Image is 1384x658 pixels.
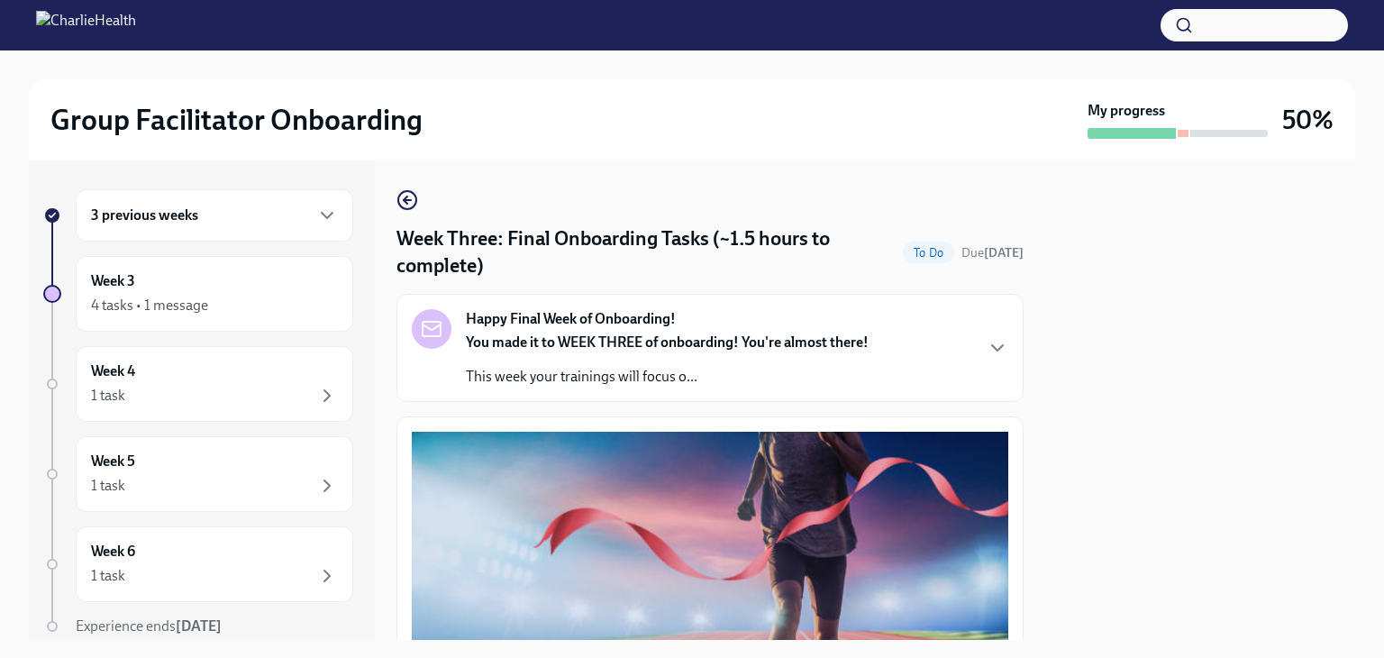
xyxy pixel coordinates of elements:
a: Week 51 task [43,436,353,512]
a: Week 61 task [43,526,353,602]
span: Due [961,245,1024,260]
span: October 4th, 2025 10:00 [961,244,1024,261]
div: 4 tasks • 1 message [91,296,208,315]
p: This week your trainings will focus o... [466,367,869,387]
strong: Happy Final Week of Onboarding! [466,309,676,329]
h4: Week Three: Final Onboarding Tasks (~1.5 hours to complete) [396,225,896,279]
h6: Week 6 [91,542,135,562]
h6: 3 previous weeks [91,206,198,225]
img: CharlieHealth [36,11,136,40]
span: To Do [903,246,954,260]
h6: Week 3 [91,271,135,291]
strong: My progress [1088,101,1165,121]
h6: Week 4 [91,361,135,381]
a: Week 34 tasks • 1 message [43,256,353,332]
span: Experience ends [76,617,222,635]
div: 1 task [91,386,125,406]
strong: You made it to WEEK THREE of onboarding! You're almost there! [466,334,869,351]
h6: Week 5 [91,452,135,471]
strong: [DATE] [984,245,1024,260]
div: 1 task [91,566,125,586]
a: Week 41 task [43,346,353,422]
h2: Group Facilitator Onboarding [50,102,423,138]
div: 1 task [91,476,125,496]
h3: 50% [1282,104,1334,136]
div: 3 previous weeks [76,189,353,242]
strong: [DATE] [176,617,222,635]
